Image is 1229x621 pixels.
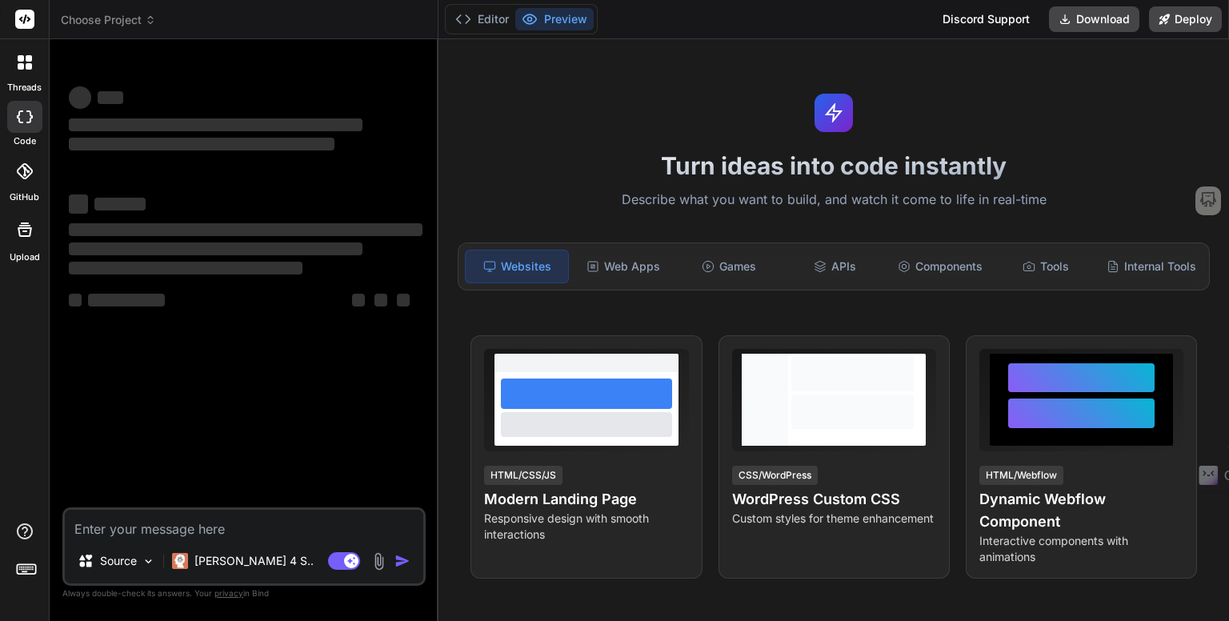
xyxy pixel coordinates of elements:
label: code [14,134,36,148]
button: Deploy [1149,6,1222,32]
div: CSS/WordPress [732,466,818,485]
img: attachment [370,552,388,571]
p: Custom styles for theme enhancement [732,511,936,527]
div: HTML/CSS/JS [484,466,562,485]
div: HTML/Webflow [979,466,1063,485]
span: ‌ [94,198,146,210]
div: Discord Support [933,6,1039,32]
span: ‌ [69,242,362,255]
p: Always double-check its answers. Your in Bind [62,586,426,601]
label: threads [7,81,42,94]
span: ‌ [69,194,88,214]
div: Websites [465,250,569,283]
img: Pick Models [142,555,155,568]
label: Upload [10,250,40,264]
span: ‌ [397,294,410,306]
button: Editor [449,8,515,30]
span: ‌ [69,86,91,109]
h1: Turn ideas into code instantly [448,151,1219,180]
p: Describe what you want to build, and watch it come to life in real-time [448,190,1219,210]
span: ‌ [352,294,365,306]
label: GitHub [10,190,39,204]
button: Preview [515,8,594,30]
p: Responsive design with smooth interactions [484,511,688,543]
p: Source [100,553,137,569]
span: privacy [214,588,243,598]
img: icon [394,553,410,569]
span: ‌ [69,118,362,131]
img: Claude 4 Sonnet [172,553,188,569]
button: Download [1049,6,1139,32]
h4: WordPress Custom CSS [732,488,936,511]
span: ‌ [374,294,387,306]
span: ‌ [69,138,334,150]
span: ‌ [69,294,82,306]
div: Games [678,250,780,283]
span: ‌ [69,223,422,236]
div: Web Apps [572,250,675,283]
span: ‌ [69,262,302,274]
span: ‌ [88,294,165,306]
div: APIs [783,250,886,283]
span: ‌ [98,91,123,104]
p: [PERSON_NAME] 4 S.. [194,553,314,569]
div: Components [889,250,991,283]
p: Interactive components with animations [979,533,1183,565]
h4: Modern Landing Page [484,488,688,511]
h4: Dynamic Webflow Component [979,488,1183,533]
span: Choose Project [61,12,156,28]
div: Internal Tools [1100,250,1203,283]
div: Tools [995,250,1097,283]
